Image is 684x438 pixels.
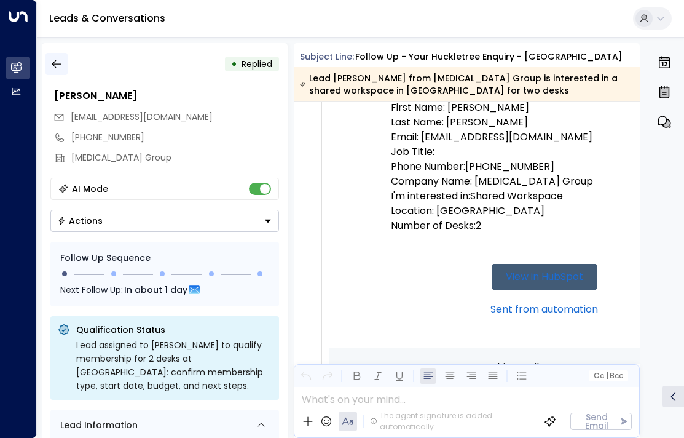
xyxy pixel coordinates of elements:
div: Follow Up Sequence [60,252,269,265]
a: Leads & Conversations [49,11,165,25]
div: [PHONE_NUMBER] [71,131,279,144]
div: Lead [PERSON_NAME] from [MEDICAL_DATA] Group is interested in a shared workspace in [GEOGRAPHIC_D... [300,72,633,97]
div: Follow up - Your Huckletree Enquiry - [GEOGRAPHIC_DATA] [355,50,623,63]
button: Undo [298,368,313,384]
span: In about 1 day [124,283,187,297]
div: Lead assigned to [PERSON_NAME] to qualify membership for 2 desks at [GEOGRAPHIC_DATA]: confirm me... [76,338,272,392]
div: [PERSON_NAME] [54,89,279,103]
div: • [231,53,237,75]
a: View in HubSpot [492,264,597,290]
span: Replied [242,58,272,70]
div: Next Follow Up: [60,283,269,297]
div: Lead Information [56,419,138,432]
button: Cc|Bcc [589,370,628,382]
p: Qualification Status [76,324,272,336]
div: Actions [57,215,103,226]
button: Redo [320,368,335,384]
div: The agent signature is added automatically [370,410,534,432]
a: Sent from automation [490,302,598,317]
span: Subject Line: [300,50,354,63]
button: Actions [50,210,279,232]
span: | [605,372,608,380]
div: [MEDICAL_DATA] Group [71,151,279,164]
div: Button group with a nested menu [50,210,279,232]
div: AI Mode [72,183,108,195]
span: Cc Bcc [594,372,623,380]
span: mh@ekggroup.us [71,111,213,124]
span: [EMAIL_ADDRESS][DOMAIN_NAME] [71,111,213,123]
